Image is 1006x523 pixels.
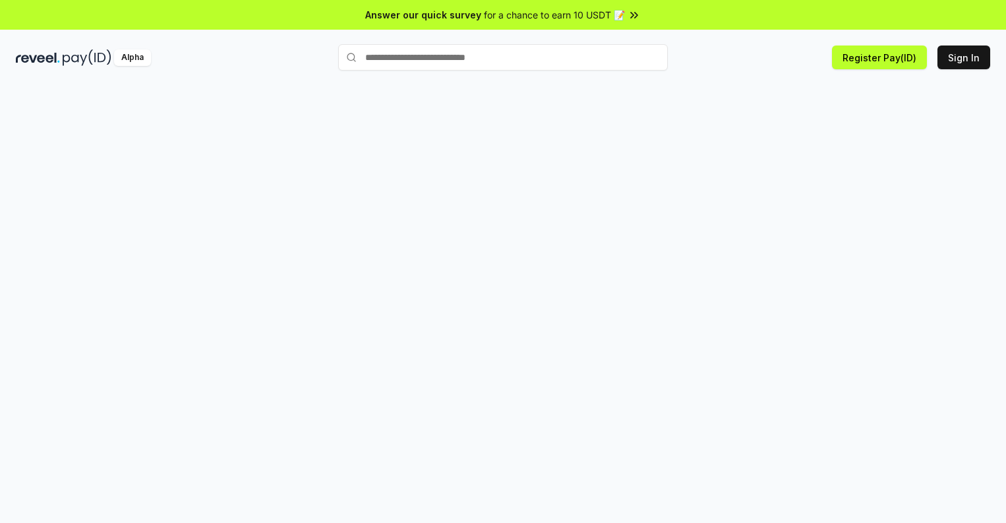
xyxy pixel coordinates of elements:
[114,49,151,66] div: Alpha
[484,8,625,22] span: for a chance to earn 10 USDT 📝
[937,46,990,69] button: Sign In
[365,8,481,22] span: Answer our quick survey
[16,49,60,66] img: reveel_dark
[832,46,927,69] button: Register Pay(ID)
[63,49,111,66] img: pay_id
